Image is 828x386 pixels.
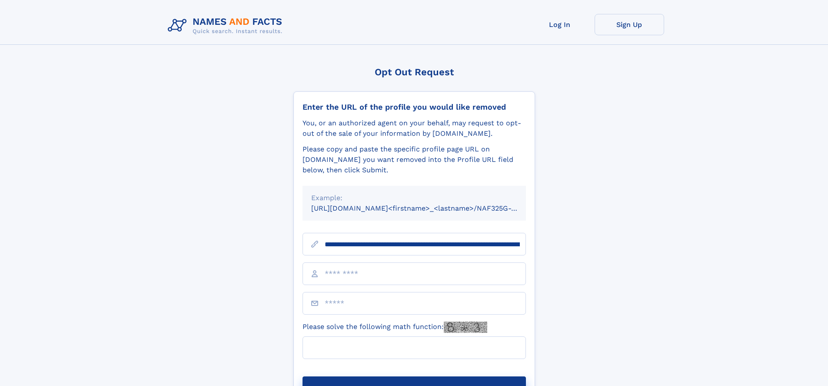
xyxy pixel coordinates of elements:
[311,193,517,203] div: Example:
[303,144,526,175] div: Please copy and paste the specific profile page URL on [DOMAIN_NAME] you want removed into the Pr...
[595,14,664,35] a: Sign Up
[311,204,542,212] small: [URL][DOMAIN_NAME]<firstname>_<lastname>/NAF325G-xxxxxxxx
[303,322,487,333] label: Please solve the following math function:
[303,102,526,112] div: Enter the URL of the profile you would like removed
[164,14,289,37] img: Logo Names and Facts
[293,67,535,77] div: Opt Out Request
[303,118,526,139] div: You, or an authorized agent on your behalf, may request to opt-out of the sale of your informatio...
[525,14,595,35] a: Log In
